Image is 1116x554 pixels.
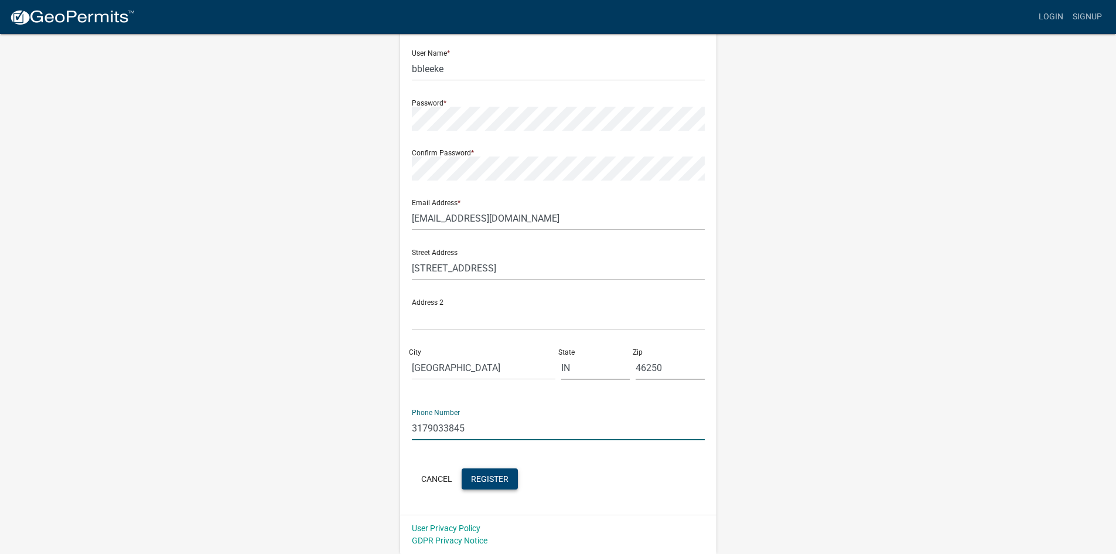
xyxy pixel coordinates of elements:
[412,536,487,545] a: GDPR Privacy Notice
[1068,6,1107,28] a: Signup
[471,474,508,483] span: Register
[412,468,462,490] button: Cancel
[412,524,480,533] a: User Privacy Policy
[1034,6,1068,28] a: Login
[462,468,518,490] button: Register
